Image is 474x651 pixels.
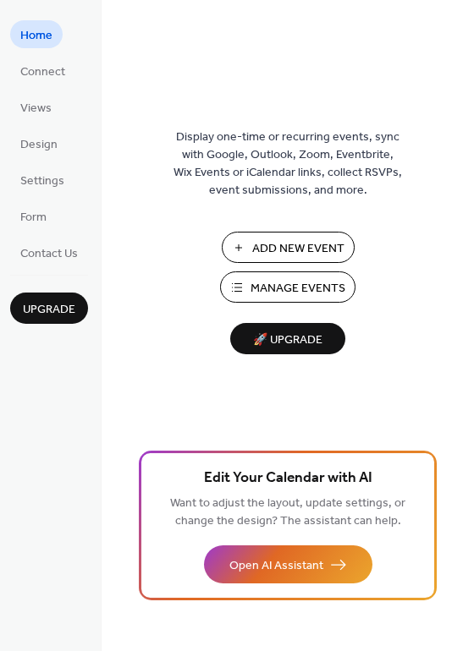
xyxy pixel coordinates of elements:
[252,240,344,258] span: Add New Event
[230,323,345,354] button: 🚀 Upgrade
[20,172,64,190] span: Settings
[20,100,52,118] span: Views
[20,209,47,227] span: Form
[204,545,372,583] button: Open AI Assistant
[10,166,74,194] a: Settings
[222,232,355,263] button: Add New Event
[10,129,68,157] a: Design
[20,63,65,81] span: Connect
[229,557,323,575] span: Open AI Assistant
[10,20,63,48] a: Home
[23,301,75,319] span: Upgrade
[174,129,402,200] span: Display one-time or recurring events, sync with Google, Outlook, Zoom, Eventbrite, Wix Events or ...
[10,57,75,85] a: Connect
[251,280,345,298] span: Manage Events
[204,467,372,490] span: Edit Your Calendar with AI
[10,293,88,324] button: Upgrade
[20,27,52,45] span: Home
[20,136,58,154] span: Design
[10,93,62,121] a: Views
[170,492,405,533] span: Want to adjust the layout, update settings, or change the design? The assistant can help.
[240,329,335,352] span: 🚀 Upgrade
[10,202,57,230] a: Form
[20,245,78,263] span: Contact Us
[220,271,355,303] button: Manage Events
[10,238,88,266] a: Contact Us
